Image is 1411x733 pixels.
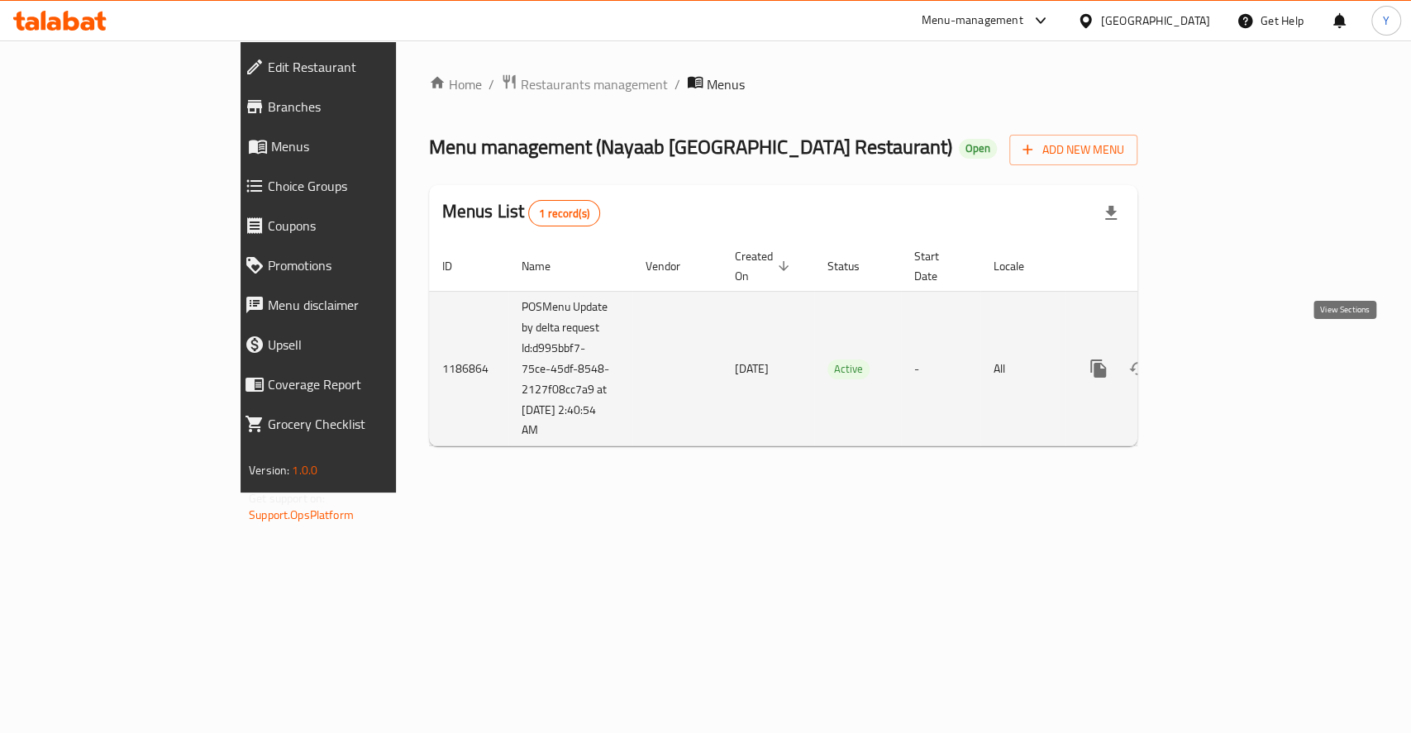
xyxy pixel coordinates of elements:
[994,256,1046,276] span: Locale
[271,136,463,156] span: Menus
[508,291,632,446] td: POSMenu Update by delta request Id:d995bbf7-75ce-45df-8548-2127f08cc7a9 at [DATE] 2:40:54 AM
[249,504,354,526] a: Support.OpsPlatform
[1022,140,1124,160] span: Add New Menu
[249,488,325,509] span: Get support on:
[249,459,289,481] span: Version:
[231,404,476,444] a: Grocery Checklist
[1383,12,1390,30] span: Y
[707,74,745,94] span: Menus
[735,246,794,286] span: Created On
[268,176,463,196] span: Choice Groups
[231,325,476,364] a: Upsell
[231,87,476,126] a: Branches
[268,97,463,117] span: Branches
[521,74,668,94] span: Restaurants management
[529,206,599,221] span: 1 record(s)
[959,141,997,155] span: Open
[901,291,980,446] td: -
[429,128,952,165] span: Menu management ( Nayaab [GEOGRAPHIC_DATA] Restaurant )
[675,74,680,94] li: /
[268,216,463,236] span: Coupons
[980,291,1065,446] td: All
[959,139,997,159] div: Open
[231,285,476,325] a: Menu disclaimer
[268,295,463,315] span: Menu disclaimer
[528,200,600,226] div: Total records count
[501,74,668,95] a: Restaurants management
[522,256,572,276] span: Name
[827,256,881,276] span: Status
[268,335,463,355] span: Upsell
[268,57,463,77] span: Edit Restaurant
[231,126,476,166] a: Menus
[429,241,1251,447] table: enhanced table
[231,364,476,404] a: Coverage Report
[1009,135,1137,165] button: Add New Menu
[231,166,476,206] a: Choice Groups
[231,245,476,285] a: Promotions
[489,74,494,94] li: /
[1118,349,1158,388] button: Change Status
[1101,12,1210,30] div: [GEOGRAPHIC_DATA]
[268,374,463,394] span: Coverage Report
[1065,241,1251,292] th: Actions
[922,11,1023,31] div: Menu-management
[442,199,600,226] h2: Menus List
[429,74,1137,95] nav: breadcrumb
[646,256,702,276] span: Vendor
[1091,193,1131,233] div: Export file
[268,414,463,434] span: Grocery Checklist
[735,358,769,379] span: [DATE]
[1079,349,1118,388] button: more
[442,256,474,276] span: ID
[292,459,317,481] span: 1.0.0
[231,206,476,245] a: Coupons
[827,359,870,378] span: Active
[914,246,961,286] span: Start Date
[231,47,476,87] a: Edit Restaurant
[268,255,463,275] span: Promotions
